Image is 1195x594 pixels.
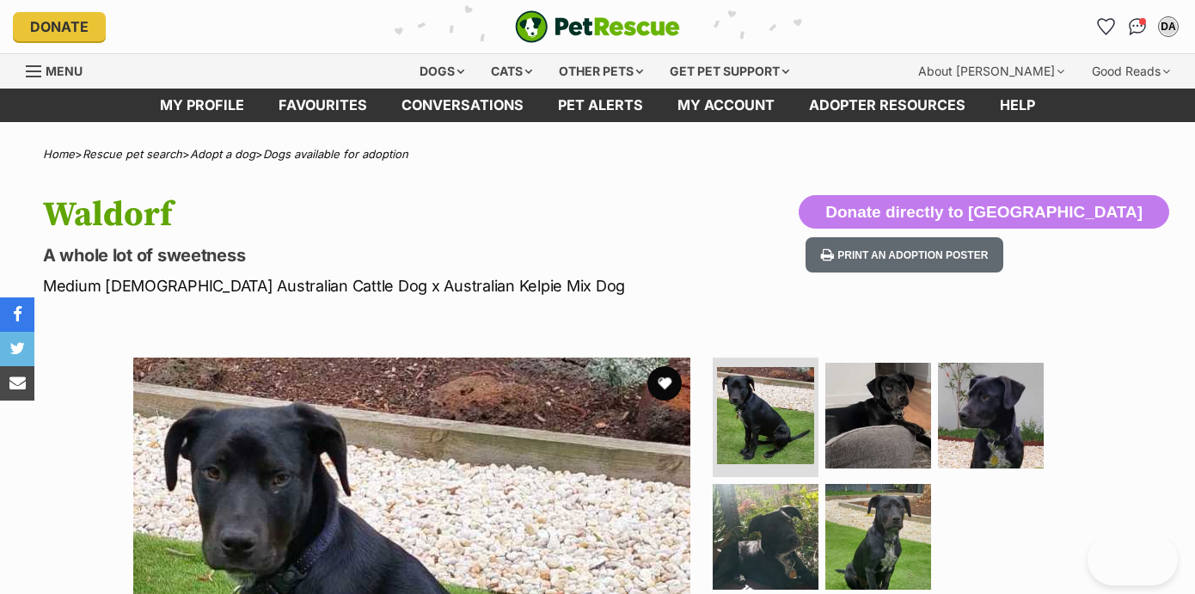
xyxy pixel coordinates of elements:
[515,10,680,43] a: PetRescue
[660,89,792,122] a: My account
[1088,534,1178,585] iframe: Help Scout Beacon - Open
[261,89,384,122] a: Favourites
[1129,18,1147,35] img: chat-41dd97257d64d25036548639549fe6c8038ab92f7586957e7f3b1b290dea8141.svg
[83,147,182,161] a: Rescue pet search
[13,12,106,41] a: Donate
[658,54,801,89] div: Get pet support
[1093,13,1120,40] a: Favourites
[479,54,544,89] div: Cats
[384,89,541,122] a: conversations
[515,10,680,43] img: logo-e224e6f780fb5917bec1dbf3a21bbac754714ae5b6737aabdf751b685950b380.svg
[43,147,75,161] a: Home
[43,195,729,235] h1: Waldorf
[1093,13,1182,40] ul: Account quick links
[43,274,729,297] p: Medium [DEMOGRAPHIC_DATA] Australian Cattle Dog x Australian Kelpie Mix Dog
[43,243,729,267] p: A whole lot of sweetness
[938,363,1044,468] img: Photo of Waldorf
[408,54,476,89] div: Dogs
[190,147,255,161] a: Adopt a dog
[713,484,818,590] img: Photo of Waldorf
[143,89,261,122] a: My profile
[792,89,983,122] a: Adopter resources
[263,147,408,161] a: Dogs available for adoption
[647,366,682,401] button: favourite
[906,54,1076,89] div: About [PERSON_NAME]
[799,195,1169,230] button: Donate directly to [GEOGRAPHIC_DATA]
[825,363,931,468] img: Photo of Waldorf
[26,54,95,85] a: Menu
[1160,18,1177,35] div: DA
[547,54,655,89] div: Other pets
[806,237,1003,273] button: Print an adoption poster
[1124,13,1151,40] a: Conversations
[541,89,660,122] a: Pet alerts
[717,367,814,464] img: Photo of Waldorf
[1080,54,1182,89] div: Good Reads
[983,89,1052,122] a: Help
[825,484,931,590] img: Photo of Waldorf
[46,64,83,78] span: Menu
[1155,13,1182,40] button: My account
